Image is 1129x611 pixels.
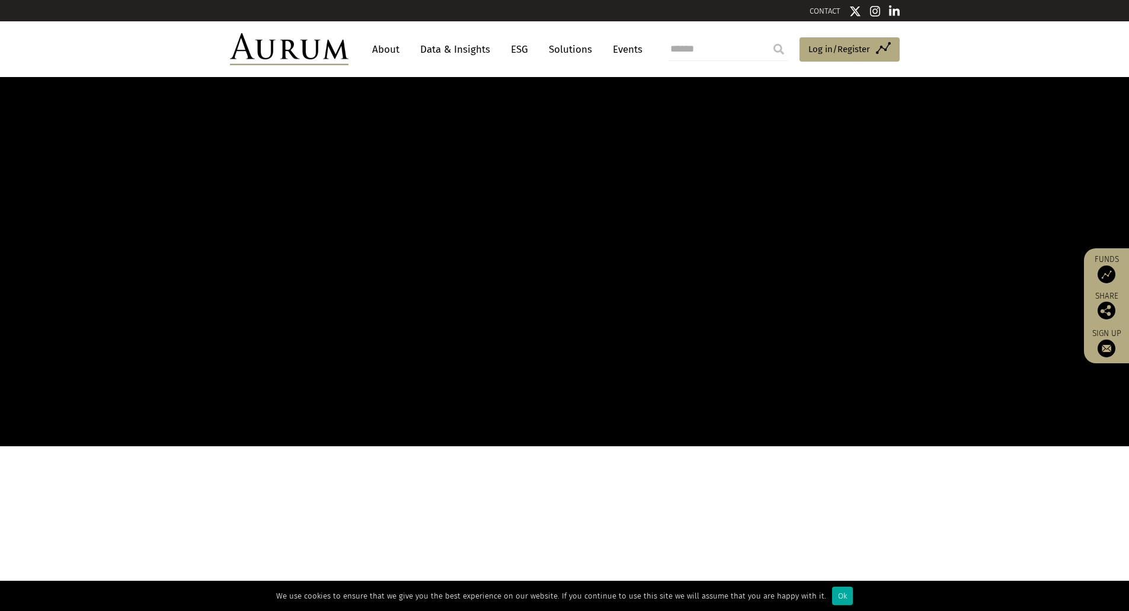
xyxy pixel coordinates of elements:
[414,39,496,60] a: Data & Insights
[1098,265,1115,283] img: Access Funds
[534,506,595,522] h5: What we do
[849,5,861,17] img: Twitter icon
[241,543,888,574] span: Aurum is a hedge fund investment specialist focused solely on selecting hedge funds and managing ...
[1098,302,1115,319] img: Share this post
[1090,328,1123,357] a: Sign up
[832,587,853,605] div: Ok
[230,33,348,65] img: Aurum
[1098,340,1115,357] img: Sign up to our newsletter
[870,5,881,17] img: Instagram icon
[767,37,791,61] input: Submit
[1090,254,1123,283] a: Funds
[808,42,870,56] span: Log in/Register
[810,7,840,15] a: CONTACT
[607,39,642,60] a: Events
[505,39,534,60] a: ESG
[799,37,900,62] a: Log in/Register
[1090,292,1123,319] div: Share
[366,39,405,60] a: About
[889,5,900,17] img: Linkedin icon
[543,39,598,60] a: Solutions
